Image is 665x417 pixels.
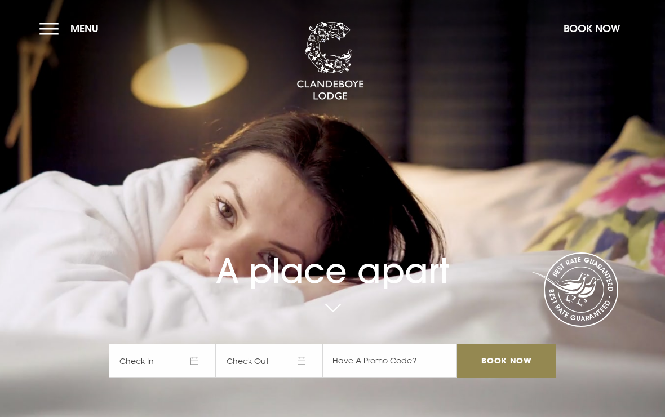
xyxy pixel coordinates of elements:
[109,344,216,378] span: Check In
[558,16,626,41] button: Book Now
[109,225,556,291] h1: A place apart
[296,22,364,101] img: Clandeboye Lodge
[70,22,99,35] span: Menu
[323,344,457,378] input: Have A Promo Code?
[457,344,556,378] input: Book Now
[216,344,323,378] span: Check Out
[39,16,104,41] button: Menu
